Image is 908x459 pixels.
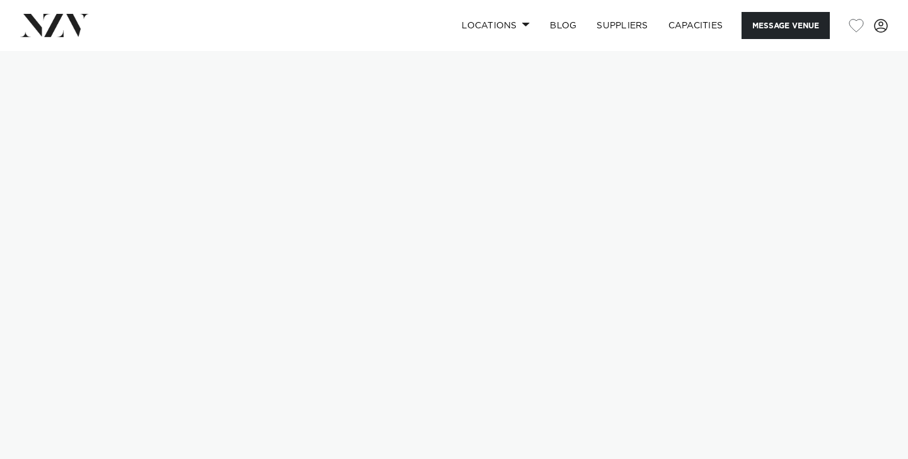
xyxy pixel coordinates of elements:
[586,12,658,39] a: SUPPLIERS
[540,12,586,39] a: BLOG
[451,12,540,39] a: Locations
[742,12,830,39] button: Message Venue
[20,14,89,37] img: nzv-logo.png
[658,12,733,39] a: Capacities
